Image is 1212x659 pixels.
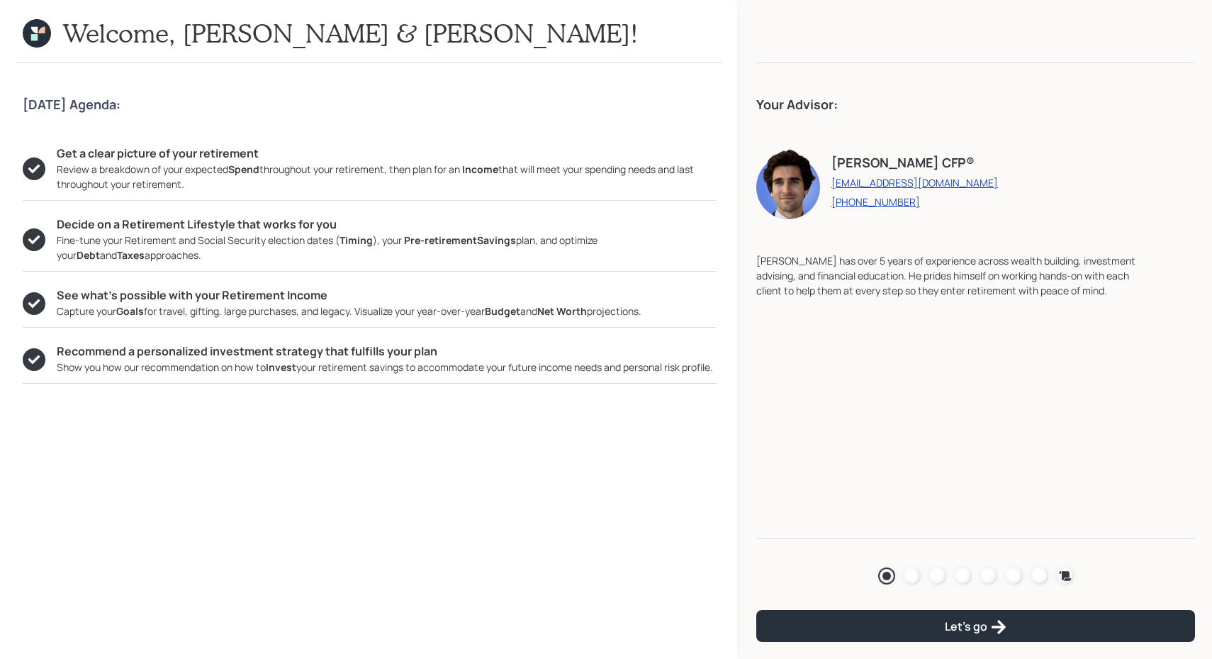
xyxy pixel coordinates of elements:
[57,147,717,160] h5: Get a clear picture of your retirement
[340,233,373,247] b: Timing
[116,304,144,318] b: Goals
[404,233,477,247] b: Pre-retirement
[756,97,1195,113] h4: Your Advisor:
[756,253,1138,298] div: [PERSON_NAME] has over 5 years of experience across wealth building, investment advising, and fin...
[57,345,713,358] h5: Recommend a personalized investment strategy that fulfills your plan
[756,148,820,219] img: harrison-schaefer-headshot-2.png
[462,162,498,176] b: Income
[537,304,587,318] b: Net Worth
[266,360,296,374] b: Invest
[485,304,520,318] b: Budget
[477,233,516,247] b: Savings
[117,248,145,262] b: Taxes
[945,619,1007,636] div: Let's go
[23,97,717,113] h4: [DATE] Agenda:
[77,248,100,262] b: Debt
[831,155,998,171] h4: [PERSON_NAME] CFP®
[57,289,641,302] h5: See what’s possible with your Retirement Income
[831,195,998,209] a: [PHONE_NUMBER]
[57,218,717,231] h5: Decide on a Retirement Lifestyle that works for you
[62,18,639,48] h1: Welcome, [PERSON_NAME] & [PERSON_NAME]!
[57,304,641,319] div: Capture your for travel, gifting, large purchases, and legacy. Visualize your year-over-year and ...
[831,176,998,189] a: [EMAIL_ADDRESS][DOMAIN_NAME]
[57,233,717,262] div: Fine-tune your Retirement and Social Security election dates ( ), your plan, and optimize your an...
[756,610,1195,642] button: Let's go
[57,360,713,375] div: Show you how our recommendation on how to your retirement savings to accommodate your future inco...
[228,162,259,176] b: Spend
[57,162,717,192] div: Review a breakdown of your expected throughout your retirement, then plan for an that will meet y...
